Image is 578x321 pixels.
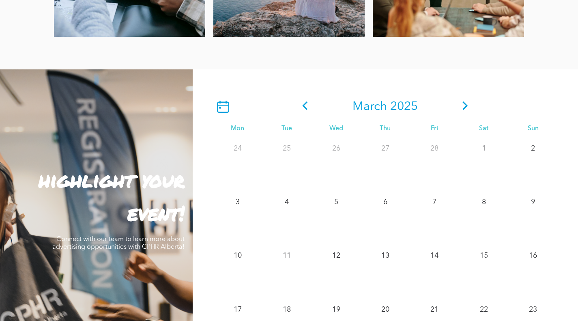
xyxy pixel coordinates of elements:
[329,302,344,317] p: 19
[378,141,393,156] p: 27
[378,302,393,317] p: 20
[279,248,294,263] p: 11
[410,125,459,133] div: Fri
[230,248,245,263] p: 10
[361,125,410,133] div: Thu
[427,195,442,209] p: 7
[526,302,540,317] p: 23
[312,125,361,133] div: Wed
[39,165,185,227] strong: highlight your event!
[230,302,245,317] p: 17
[378,248,393,263] p: 13
[390,101,418,113] span: 2025
[213,125,262,133] div: Mon
[329,141,344,156] p: 26
[526,248,540,263] p: 16
[526,141,540,156] p: 2
[279,302,294,317] p: 18
[526,195,540,209] p: 9
[427,141,442,156] p: 28
[230,195,245,209] p: 3
[509,125,558,133] div: Sun
[477,248,491,263] p: 15
[352,101,387,113] span: March
[427,302,442,317] p: 21
[427,248,442,263] p: 14
[477,141,491,156] p: 1
[378,195,393,209] p: 6
[477,195,491,209] p: 8
[262,125,311,133] div: Tue
[329,248,344,263] p: 12
[477,302,491,317] p: 22
[279,141,294,156] p: 25
[459,125,508,133] div: Sat
[52,236,185,250] span: Connect with our team to learn more about advertising opportunities with CPHR Alberta!
[329,195,344,209] p: 5
[230,141,245,156] p: 24
[279,195,294,209] p: 4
